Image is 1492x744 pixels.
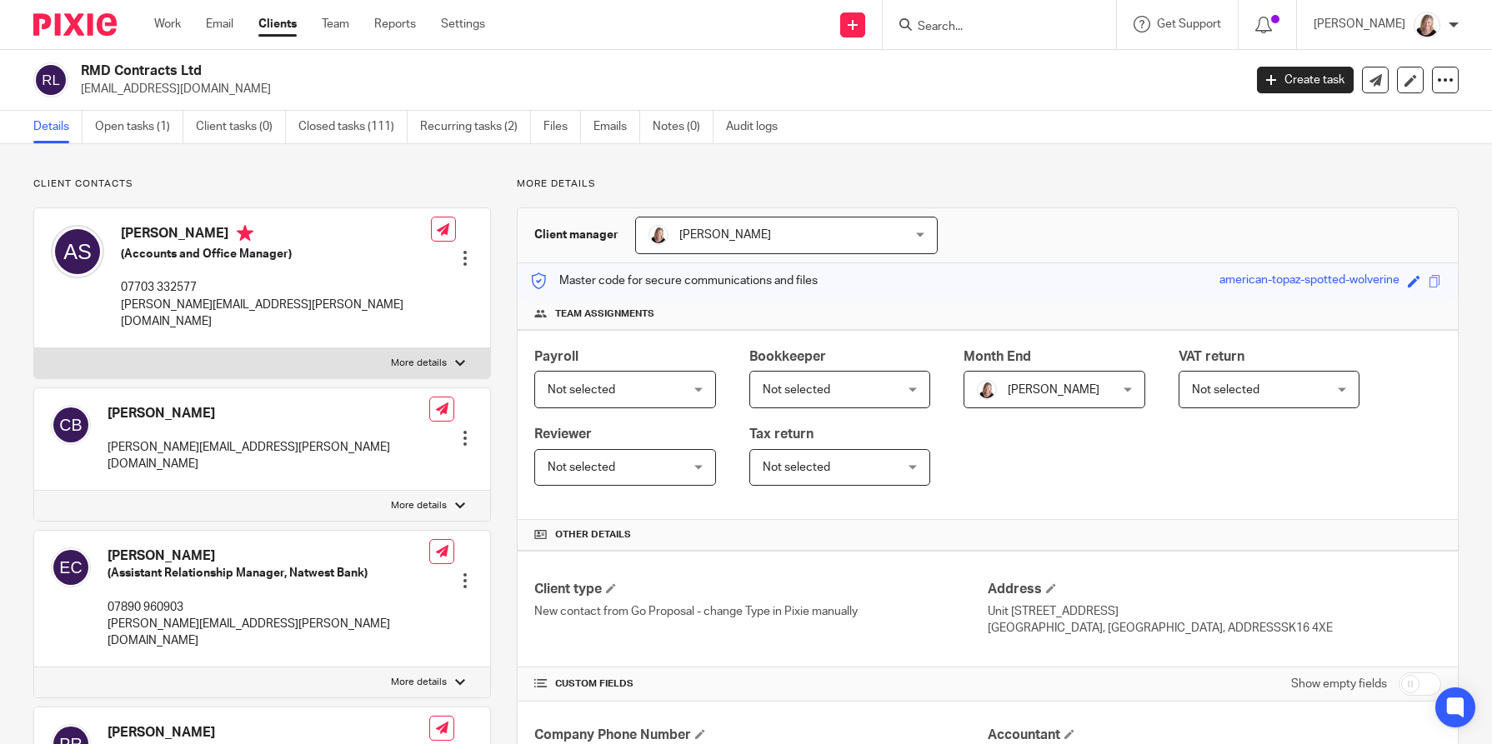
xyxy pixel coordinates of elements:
h4: Client type [534,581,988,598]
span: Month End [964,350,1031,363]
p: Client contacts [33,177,491,191]
label: Show empty fields [1291,676,1387,692]
span: Get Support [1157,18,1221,30]
img: svg%3E [33,62,68,97]
p: [PERSON_NAME][EMAIL_ADDRESS][PERSON_NAME][DOMAIN_NAME] [121,297,431,331]
a: Client tasks (0) [196,111,286,143]
h4: Accountant [988,727,1441,744]
p: 07890 960903 [108,599,429,616]
h4: [PERSON_NAME] [108,724,429,742]
p: New contact from Go Proposal - change Type in Pixie manually [534,603,988,620]
a: Email [206,16,233,32]
h5: (Accounts and Office Manager) [121,246,431,262]
span: [PERSON_NAME] [679,229,771,241]
span: Tax return [749,427,814,441]
p: Unit [STREET_ADDRESS] [988,603,1441,620]
p: More details [391,499,447,512]
span: Reviewer [534,427,592,441]
a: Team [322,16,349,32]
img: Pixie [33,13,117,36]
a: Files [543,111,581,143]
a: Create task [1257,67,1354,93]
a: Reports [374,16,416,32]
h4: Company Phone Number [534,727,988,744]
h4: [PERSON_NAME] [108,547,429,565]
div: american-topaz-spotted-wolverine [1219,272,1399,291]
p: More details [517,177,1459,191]
span: Not selected [548,462,615,473]
span: Not selected [763,462,830,473]
span: Not selected [548,384,615,396]
p: Master code for secure communications and files [530,272,818,289]
h5: (Assistant Relationship Manager, Natwest Bank) [108,565,429,582]
span: Other details [555,528,631,542]
p: More details [391,676,447,689]
a: Emails [593,111,640,143]
h2: RMD Contracts Ltd [81,62,1002,80]
span: Payroll [534,350,578,363]
h4: CUSTOM FIELDS [534,677,988,691]
p: More details [391,357,447,370]
img: K%20Garrattley%20headshot%20black%20top%20cropped.jpg [977,380,997,400]
span: [PERSON_NAME] [1008,384,1099,396]
a: Closed tasks (111) [298,111,408,143]
h4: Address [988,581,1441,598]
span: Bookkeeper [749,350,826,363]
p: [PERSON_NAME][EMAIL_ADDRESS][PERSON_NAME][DOMAIN_NAME] [108,439,429,473]
a: Recurring tasks (2) [420,111,531,143]
p: [PERSON_NAME] [1314,16,1405,32]
h4: [PERSON_NAME] [121,225,431,246]
img: K%20Garrattley%20headshot%20black%20top%20cropped.jpg [1414,12,1440,38]
p: [EMAIL_ADDRESS][DOMAIN_NAME] [81,81,1232,97]
a: Notes (0) [653,111,713,143]
span: Not selected [1192,384,1259,396]
a: Work [154,16,181,32]
h4: [PERSON_NAME] [108,405,429,422]
img: K%20Garrattley%20headshot%20black%20top%20cropped.jpg [648,225,668,245]
p: 07703 332577 [121,279,431,296]
img: svg%3E [51,405,91,445]
a: Open tasks (1) [95,111,183,143]
span: VAT return [1179,350,1244,363]
p: [GEOGRAPHIC_DATA], [GEOGRAPHIC_DATA], ADDRESSSK16 4XE [988,620,1441,637]
a: Details [33,111,83,143]
span: Team assignments [555,307,654,321]
i: Primary [237,225,253,242]
a: Audit logs [726,111,790,143]
img: svg%3E [51,547,91,587]
a: Settings [441,16,485,32]
input: Search [916,20,1066,35]
h3: Client manager [534,227,618,243]
a: Clients [258,16,297,32]
p: [PERSON_NAME][EMAIL_ADDRESS][PERSON_NAME][DOMAIN_NAME] [108,616,429,650]
img: svg%3E [51,225,104,278]
span: Not selected [763,384,830,396]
